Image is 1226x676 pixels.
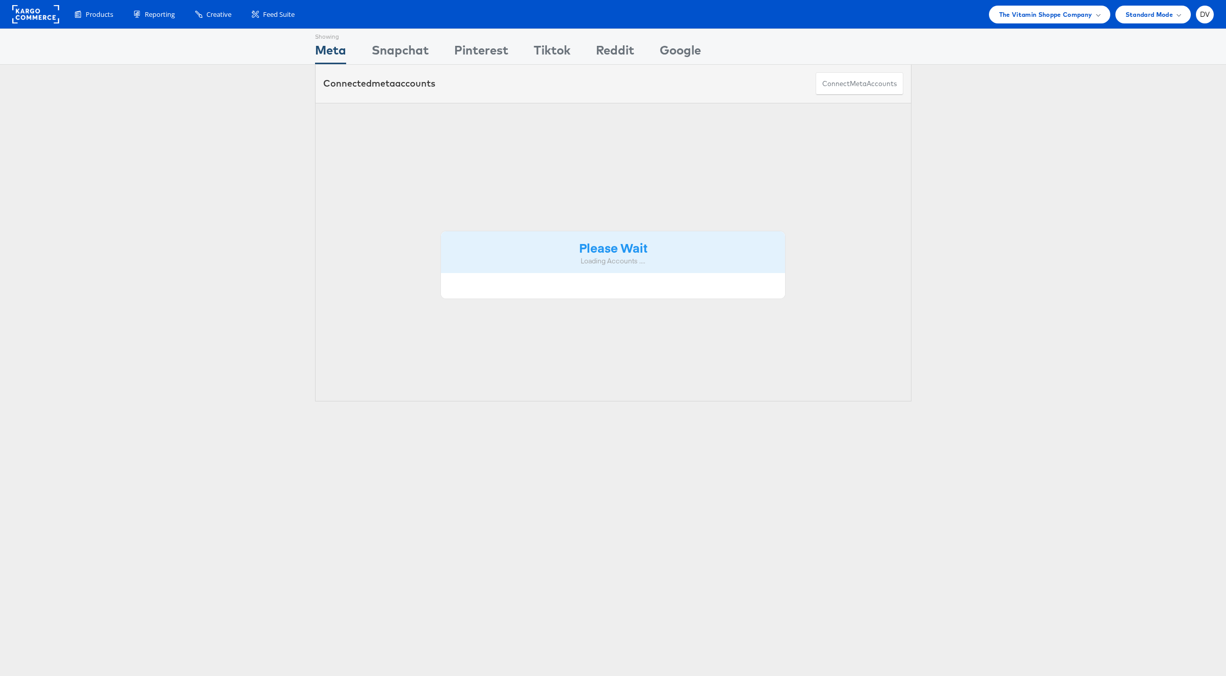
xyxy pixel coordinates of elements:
[660,41,701,64] div: Google
[816,72,903,95] button: ConnectmetaAccounts
[449,256,778,266] div: Loading Accounts ....
[86,10,113,19] span: Products
[596,41,634,64] div: Reddit
[1126,9,1173,20] span: Standard Mode
[372,41,429,64] div: Snapchat
[263,10,295,19] span: Feed Suite
[206,10,231,19] span: Creative
[372,77,395,89] span: meta
[579,239,647,256] strong: Please Wait
[999,9,1092,20] span: The Vitamin Shoppe Company
[315,41,346,64] div: Meta
[145,10,175,19] span: Reporting
[323,77,435,90] div: Connected accounts
[454,41,508,64] div: Pinterest
[315,29,346,41] div: Showing
[534,41,570,64] div: Tiktok
[850,79,867,89] span: meta
[1200,11,1210,18] span: DV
